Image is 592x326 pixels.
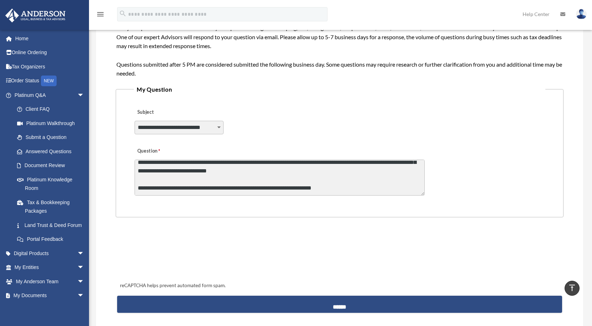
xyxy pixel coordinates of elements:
[10,144,95,159] a: Answered Questions
[96,12,105,19] a: menu
[5,88,95,102] a: Platinum Q&Aarrow_drop_down
[77,246,91,261] span: arrow_drop_down
[77,88,91,103] span: arrow_drop_down
[568,284,576,292] i: vertical_align_top
[135,108,202,118] label: Subject
[77,260,91,275] span: arrow_drop_down
[5,274,95,289] a: My Anderson Teamarrow_drop_down
[5,260,95,275] a: My Entitiesarrow_drop_down
[117,281,562,290] div: reCAPTCHA helps prevent automated form spam.
[77,274,91,289] span: arrow_drop_down
[3,9,68,22] img: Anderson Advisors Platinum Portal
[5,31,95,46] a: Home
[10,116,95,130] a: Platinum Walkthrough
[10,195,95,218] a: Tax & Bookkeeping Packages
[96,10,105,19] i: menu
[5,46,95,60] a: Online Ordering
[5,59,95,74] a: Tax Organizers
[5,289,95,303] a: My Documentsarrow_drop_down
[576,9,587,19] img: User Pic
[10,130,91,145] a: Submit a Question
[5,74,95,88] a: Order StatusNEW
[10,218,95,232] a: Land Trust & Deed Forum
[41,76,57,86] div: NEW
[10,102,95,117] a: Client FAQ
[119,10,127,17] i: search
[10,232,95,247] a: Portal Feedback
[5,246,95,260] a: Digital Productsarrow_drop_down
[135,146,190,156] label: Question
[10,172,95,195] a: Platinum Knowledge Room
[77,289,91,303] span: arrow_drop_down
[565,281,580,296] a: vertical_align_top
[10,159,95,173] a: Document Review
[118,239,226,267] iframe: reCAPTCHA
[134,84,545,94] legend: My Question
